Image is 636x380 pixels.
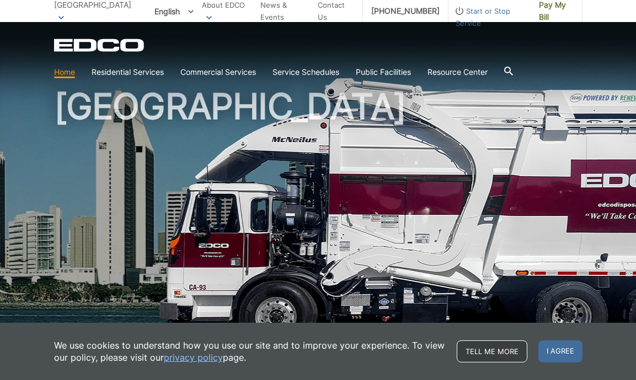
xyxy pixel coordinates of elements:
p: We use cookies to understand how you use our site and to improve your experience. To view our pol... [54,339,446,363]
a: Public Facilities [356,66,411,78]
a: privacy policy [164,351,223,363]
a: Residential Services [92,66,164,78]
a: Resource Center [427,66,488,78]
h1: [GEOGRAPHIC_DATA] [54,89,582,330]
a: Commercial Services [180,66,256,78]
a: Home [54,66,75,78]
a: Tell me more [457,340,527,362]
a: EDCD logo. Return to the homepage. [54,39,146,52]
a: Service Schedules [272,66,339,78]
span: I agree [538,340,582,362]
span: English [146,2,202,20]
